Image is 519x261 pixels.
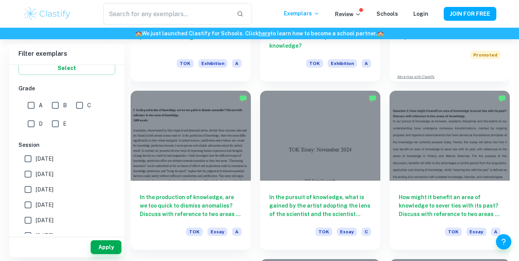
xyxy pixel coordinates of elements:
[337,228,357,236] span: Essay
[260,91,380,250] a: In the pursuit of knowledge, what is gained by the artist adopting the lens of the scientist and ...
[335,10,361,18] p: Review
[376,11,398,17] a: Schools
[207,228,227,236] span: Essay
[377,30,384,37] span: 🏫
[63,120,66,128] span: E
[498,95,506,102] img: Marked
[284,9,320,18] p: Exemplars
[369,95,376,102] img: Marked
[399,193,501,218] h6: How might it benefit an area of knowledge to sever ties with its past? Discuss with reference to ...
[496,234,511,249] button: Help and Feedback
[315,228,332,236] span: TOK
[91,240,121,254] button: Apply
[397,74,434,80] a: Advertise with Clastify
[361,59,371,68] span: A
[63,101,67,110] span: B
[36,231,53,240] span: [DATE]
[36,216,53,224] span: [DATE]
[328,59,357,68] span: Exhibition
[39,101,43,110] span: A
[232,228,242,236] span: A
[36,155,53,163] span: [DATE]
[36,201,53,209] span: [DATE]
[36,185,53,194] span: [DATE]
[361,228,371,236] span: C
[18,141,115,149] h6: Session
[232,59,242,68] span: A
[9,43,124,65] h6: Filter exemplars
[413,11,428,17] a: Login
[306,59,323,68] span: TOK
[198,59,227,68] span: Exhibition
[269,193,371,218] h6: In the pursuit of knowledge, what is gained by the artist adopting the lens of the scientist and ...
[444,7,496,21] button: JOIN FOR FREE
[390,91,510,250] a: How might it benefit an area of knowledge to sever ties with its past? Discuss with reference to ...
[87,101,91,110] span: C
[18,84,115,93] h6: Grade
[2,29,517,38] h6: We just launched Clastify for Schools. Click to learn how to become a school partner.
[18,61,115,75] button: Select
[177,59,194,68] span: TOK
[259,30,270,37] a: here
[131,91,251,250] a: In the production of knowledge, are we too quick to dismiss anomalies? Discuss with reference to ...
[135,30,142,37] span: 🏫
[103,3,230,25] input: Search for any exemplars...
[36,170,53,178] span: [DATE]
[39,120,43,128] span: D
[186,228,203,236] span: TOK
[491,228,501,236] span: A
[470,51,501,59] span: Promoted
[140,193,242,218] h6: In the production of knowledge, are we too quick to dismiss anomalies? Discuss with reference to ...
[239,95,247,102] img: Marked
[445,228,462,236] span: TOK
[23,6,72,22] img: Clastify logo
[466,228,486,236] span: Essay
